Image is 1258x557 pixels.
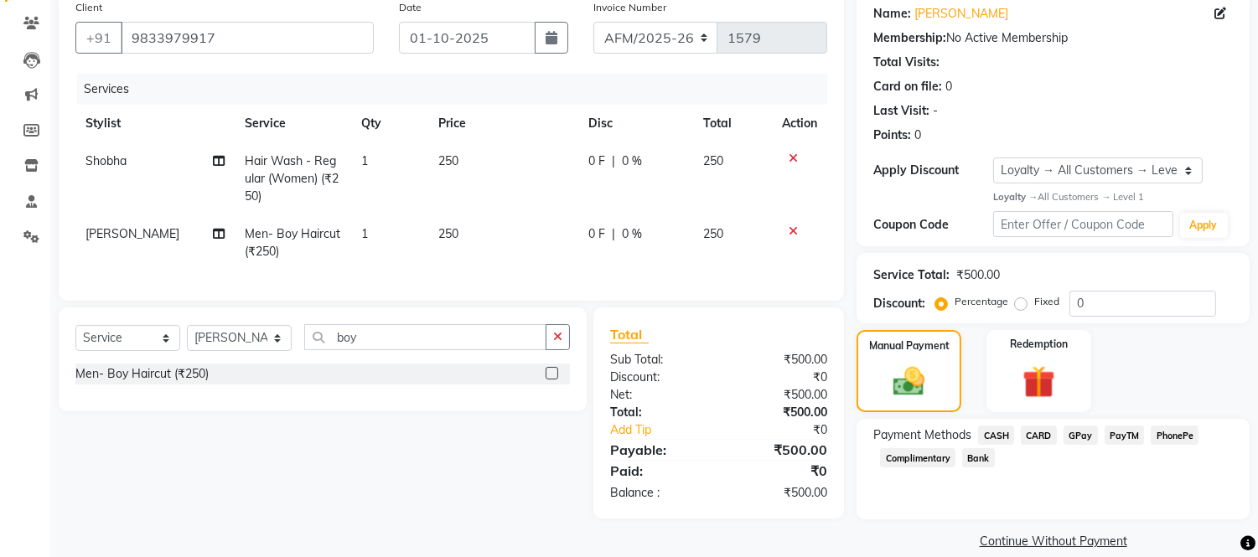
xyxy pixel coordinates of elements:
[694,105,773,142] th: Total
[598,461,719,481] div: Paid:
[77,74,840,105] div: Services
[704,153,724,168] span: 250
[622,152,642,170] span: 0 %
[873,126,911,144] div: Points:
[719,369,841,386] div: ₹0
[993,191,1038,203] strong: Loyalty →
[1021,425,1057,445] span: CARD
[428,105,578,142] th: Price
[598,421,739,439] a: Add Tip
[704,226,724,241] span: 250
[75,105,236,142] th: Stylist
[914,5,1008,23] a: [PERSON_NAME]
[955,294,1008,309] label: Percentage
[1034,294,1059,309] label: Fixed
[873,29,1233,47] div: No Active Membership
[622,225,642,243] span: 0 %
[719,351,841,369] div: ₹500.00
[956,266,1000,284] div: ₹500.00
[85,153,127,168] span: Shobha
[719,440,841,460] div: ₹500.00
[719,461,841,481] div: ₹0
[121,22,374,54] input: Search by Name/Mobile/Email/Code
[873,54,940,71] div: Total Visits:
[598,369,719,386] div: Discount:
[873,5,911,23] div: Name:
[873,266,950,284] div: Service Total:
[598,440,719,460] div: Payable:
[993,190,1233,204] div: All Customers → Level 1
[873,295,925,312] div: Discount:
[933,102,938,120] div: -
[1105,425,1145,445] span: PayTM
[612,152,615,170] span: |
[873,162,993,179] div: Apply Discount
[883,364,934,400] img: _cash.svg
[246,226,341,259] span: Men- Boy Haircut (₹250)
[598,386,719,404] div: Net:
[236,105,352,142] th: Service
[75,365,209,383] div: Men- Boy Haircut (₹250)
[1180,213,1228,238] button: Apply
[598,351,719,369] div: Sub Total:
[772,105,827,142] th: Action
[873,426,971,444] span: Payment Methods
[438,153,458,168] span: 250
[719,484,841,502] div: ₹500.00
[85,226,179,241] span: [PERSON_NAME]
[1012,362,1065,403] img: _gift.svg
[873,29,946,47] div: Membership:
[578,105,693,142] th: Disc
[361,226,368,241] span: 1
[598,404,719,421] div: Total:
[610,326,649,343] span: Total
[612,225,615,243] span: |
[438,226,458,241] span: 250
[361,153,368,168] span: 1
[598,484,719,502] div: Balance :
[1064,425,1098,445] span: GPay
[873,102,929,120] div: Last Visit:
[873,216,993,234] div: Coupon Code
[1010,337,1068,352] label: Redemption
[945,78,952,95] div: 0
[978,425,1014,445] span: CASH
[719,404,841,421] div: ₹500.00
[869,338,950,353] label: Manual Payment
[993,211,1173,237] input: Enter Offer / Coupon Code
[880,448,955,467] span: Complimentary
[304,324,546,350] input: Search or Scan
[860,533,1246,550] a: Continue Without Payment
[351,105,428,142] th: Qty
[914,126,921,144] div: 0
[719,386,841,404] div: ₹500.00
[873,78,942,95] div: Card on file:
[739,421,841,439] div: ₹0
[246,153,339,204] span: Hair Wash - Regular (Women) (₹250)
[588,225,605,243] span: 0 F
[75,22,122,54] button: +91
[1151,425,1198,445] span: PhonePe
[962,448,995,467] span: Bank
[588,152,605,170] span: 0 F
